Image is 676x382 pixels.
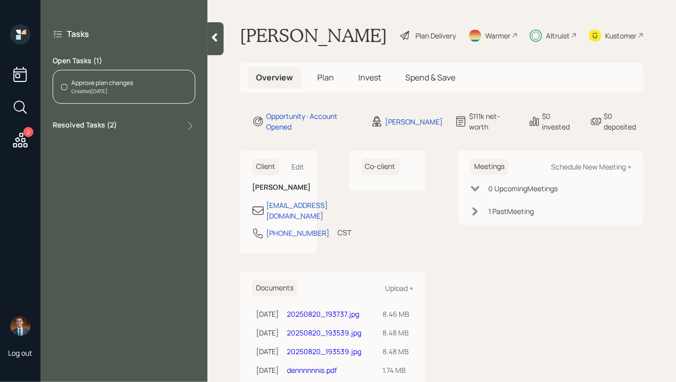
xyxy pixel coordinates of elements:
div: Upload + [385,283,413,293]
h6: Meetings [470,158,509,175]
div: 8.48 MB [383,346,409,357]
span: Plan [317,72,334,83]
h6: Documents [252,280,298,296]
div: Approve plan changes [71,78,133,88]
div: Edit [292,162,305,172]
div: $0 invested [542,111,578,132]
div: Schedule New Meeting + [551,162,631,172]
div: Altruist [546,30,570,41]
h6: [PERSON_NAME] [252,183,305,192]
div: [DATE] [256,346,279,357]
div: [DATE] [256,309,279,319]
div: [DATE] [256,327,279,338]
div: 2 [23,127,33,137]
label: Open Tasks ( 1 ) [53,56,195,66]
div: Plan Delivery [415,30,456,41]
div: [PHONE_NUMBER] [266,228,329,238]
div: $0 deposited [604,111,644,132]
span: Spend & Save [405,72,455,83]
a: dennnnnnis.pdf [287,365,337,375]
label: Tasks [67,28,89,39]
div: 8.48 MB [383,327,409,338]
div: Created [DATE] [71,88,133,95]
div: 1 Past Meeting [488,206,534,217]
div: Log out [8,348,32,358]
h6: Client [252,158,279,175]
div: Opportunity · Account Opened [266,111,359,132]
div: CST [337,227,351,238]
div: 0 Upcoming Meeting s [488,183,558,194]
span: Overview [256,72,293,83]
h1: [PERSON_NAME] [240,24,387,47]
div: $111k net-worth [469,111,516,132]
label: Resolved Tasks ( 2 ) [53,120,117,132]
div: 8.46 MB [383,309,409,319]
img: hunter_neumayer.jpg [10,316,30,336]
div: 1.74 MB [383,365,409,375]
div: Kustomer [605,30,637,41]
div: [EMAIL_ADDRESS][DOMAIN_NAME] [266,200,328,221]
div: [DATE] [256,365,279,375]
a: 20250820_193539.jpg [287,347,361,356]
h6: Co-client [361,158,400,175]
a: 20250820_193737.jpg [287,309,359,319]
div: [PERSON_NAME] [385,116,443,127]
a: 20250820_193539.jpg [287,328,361,337]
span: Invest [358,72,381,83]
div: Warmer [485,30,511,41]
